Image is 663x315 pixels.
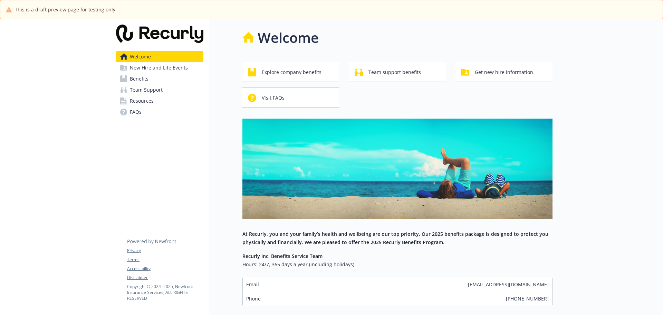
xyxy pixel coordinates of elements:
[116,95,203,106] a: Resources
[242,62,339,82] button: Explore company benefits
[262,66,321,79] span: Explore company benefits
[242,260,552,269] h6: Hours: 24/7, 365 days a year (including holidays)​
[349,62,446,82] button: Team support benefits
[127,248,203,254] a: Privacy
[242,231,548,245] strong: At Recurly, you and your family’s health and wellbeing are our top priority. Our 2025 benefits pa...
[130,106,142,118] span: FAQs
[15,6,115,13] span: This is a draft preview page for testing only
[506,295,549,302] span: [PHONE_NUMBER]
[468,281,549,288] span: [EMAIL_ADDRESS][DOMAIN_NAME]
[130,84,163,95] span: Team Support
[116,51,203,62] a: Welcome
[368,66,421,79] span: Team support benefits
[127,257,203,263] a: Terms
[116,106,203,118] a: FAQs
[242,119,552,219] img: overview page banner
[116,62,203,73] a: New Hire and Life Events
[246,281,259,288] span: Email
[116,84,203,95] a: Team Support
[130,73,148,84] span: Benefits
[127,284,203,301] p: Copyright © 2024 - 2025 , Newfront Insurance Services, ALL RIGHTS RESERVED
[246,295,261,302] span: Phone
[262,91,285,104] span: Visit FAQs
[130,62,188,73] span: New Hire and Life Events
[242,87,339,108] button: Visit FAQs
[130,95,154,106] span: Resources
[127,275,203,281] a: Disclaimer
[258,27,319,48] h1: Welcome
[242,253,323,259] strong: Recurly Inc. Benefits Service Team
[475,66,533,79] span: Get new hire information
[127,266,203,272] a: Accessibility
[455,62,552,82] button: Get new hire information
[116,73,203,84] a: Benefits
[130,51,151,62] span: Welcome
